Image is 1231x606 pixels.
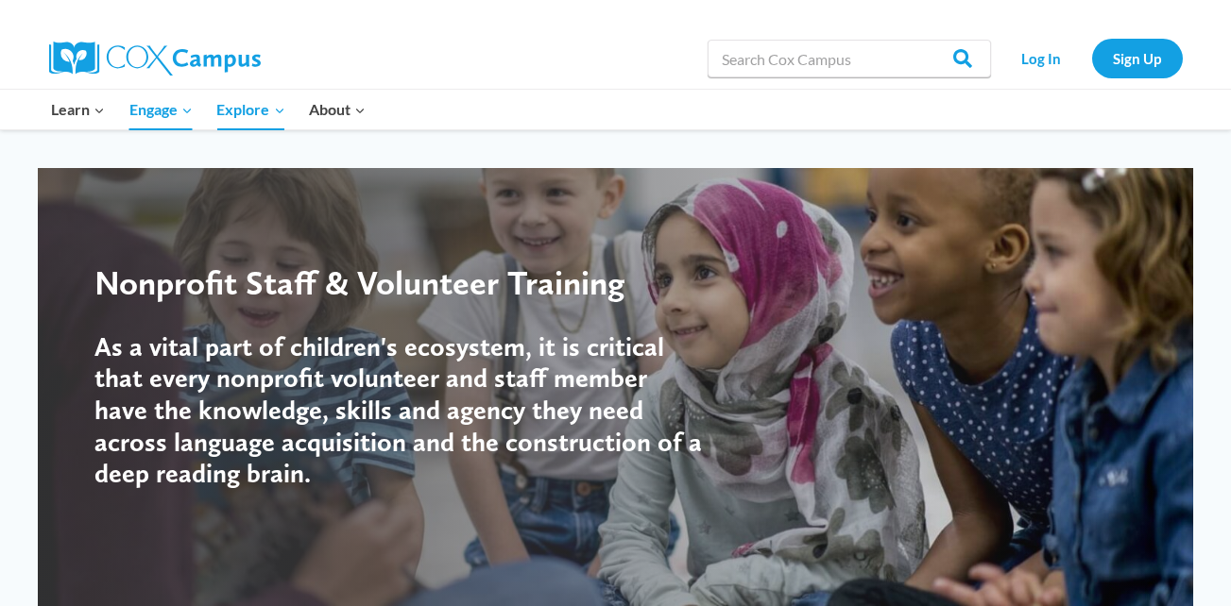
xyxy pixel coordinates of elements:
[129,97,193,122] span: Engage
[40,90,378,129] nav: Primary Navigation
[1092,39,1183,77] a: Sign Up
[49,42,261,76] img: Cox Campus
[216,97,284,122] span: Explore
[51,97,105,122] span: Learn
[1000,39,1183,77] nav: Secondary Navigation
[1000,39,1083,77] a: Log In
[94,331,705,490] h4: As a vital part of children's ecosystem, it is critical that every nonprofit volunteer and staff ...
[708,40,991,77] input: Search Cox Campus
[309,97,366,122] span: About
[94,262,705,303] div: Nonprofit Staff & Volunteer Training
